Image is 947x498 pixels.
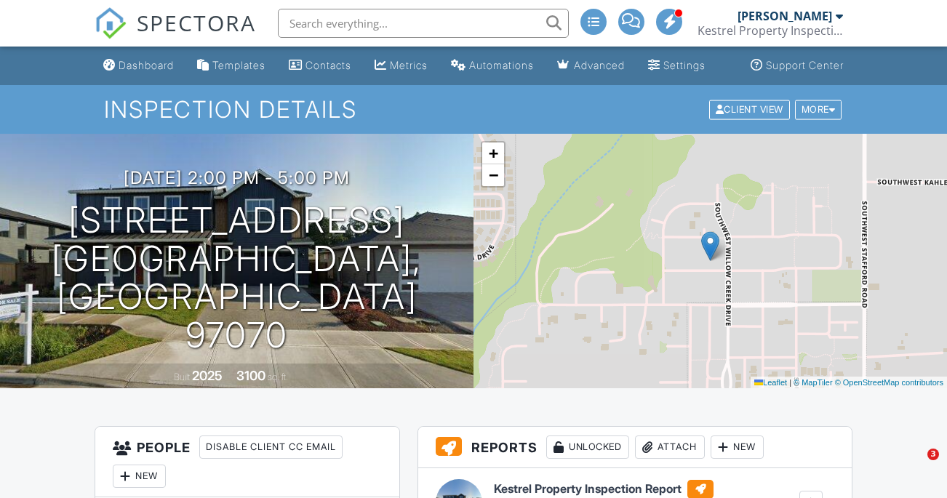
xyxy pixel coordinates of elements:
[642,52,711,79] a: Settings
[635,435,705,459] div: Attach
[305,59,351,71] div: Contacts
[663,59,706,71] div: Settings
[745,52,850,79] a: Support Center
[191,52,271,79] a: Templates
[738,9,832,23] div: [PERSON_NAME]
[794,378,833,387] a: © MapTiler
[708,103,794,114] a: Client View
[113,465,166,488] div: New
[174,372,190,382] span: Built
[482,164,504,186] a: Zoom out
[212,59,265,71] div: Templates
[489,166,498,184] span: −
[390,59,428,71] div: Metrics
[795,100,842,119] div: More
[835,378,943,387] a: © OpenStreetMap contributors
[546,435,629,459] div: Unlocked
[418,427,852,468] h3: Reports
[283,52,357,79] a: Contacts
[119,59,174,71] div: Dashboard
[482,142,504,164] a: Zoom in
[898,449,932,483] iframe: Intercom live chat
[192,368,223,383] div: 2025
[23,201,450,355] h1: [STREET_ADDRESS] [GEOGRAPHIC_DATA], [GEOGRAPHIC_DATA] 97070
[574,59,625,71] div: Advanced
[709,100,790,119] div: Client View
[789,378,791,387] span: |
[95,20,256,50] a: SPECTORA
[97,52,180,79] a: Dashboard
[551,52,631,79] a: Advanced
[469,59,534,71] div: Automations
[766,59,844,71] div: Support Center
[445,52,540,79] a: Automations (Basic)
[369,52,433,79] a: Metrics
[489,144,498,162] span: +
[137,7,256,38] span: SPECTORA
[236,368,265,383] div: 3100
[124,168,350,188] h3: [DATE] 2:00 pm - 5:00 pm
[701,231,719,261] img: Marker
[754,378,787,387] a: Leaflet
[95,427,399,497] h3: People
[199,435,343,459] div: Disable Client CC Email
[927,449,939,460] span: 3
[711,435,764,459] div: New
[104,97,843,122] h1: Inspection Details
[268,372,288,382] span: sq. ft.
[698,23,843,38] div: Kestrel Property Inspections LLC
[278,9,569,38] input: Search everything...
[95,7,127,39] img: The Best Home Inspection Software - Spectora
